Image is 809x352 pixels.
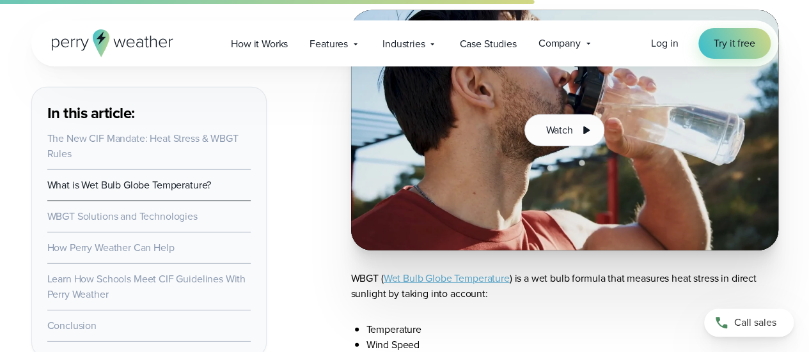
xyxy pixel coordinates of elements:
[47,272,246,302] a: Learn How Schools Meet CIF Guidelines With Perry Weather
[47,178,212,192] a: What is Wet Bulb Globe Temperature?
[231,36,288,52] span: How it Works
[47,209,198,224] a: WBGT Solutions and Technologies
[47,240,175,255] a: How Perry Weather Can Help
[220,31,299,57] a: How it Works
[351,271,778,302] p: WBGT ( ) is a wet bulb formula that measures heat stress in direct sunlight by taking into account:
[382,36,425,52] span: Industries
[459,36,516,52] span: Case Studies
[47,131,239,161] a: The New CIF Mandate: Heat Stress & WBGT Rules
[704,309,794,337] a: Call sales
[714,36,755,51] span: Try it free
[47,103,251,123] h3: In this article:
[524,114,604,146] button: Watch
[384,271,510,286] a: Wet Bulb Globe Temperature
[47,318,97,333] a: Conclusion
[734,315,776,330] span: Call sales
[310,36,348,52] span: Features
[546,123,572,138] span: Watch
[366,322,778,337] li: Temperature
[698,28,770,59] a: Try it free
[538,36,581,51] span: Company
[448,31,527,57] a: Case Studies
[651,36,678,51] a: Log in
